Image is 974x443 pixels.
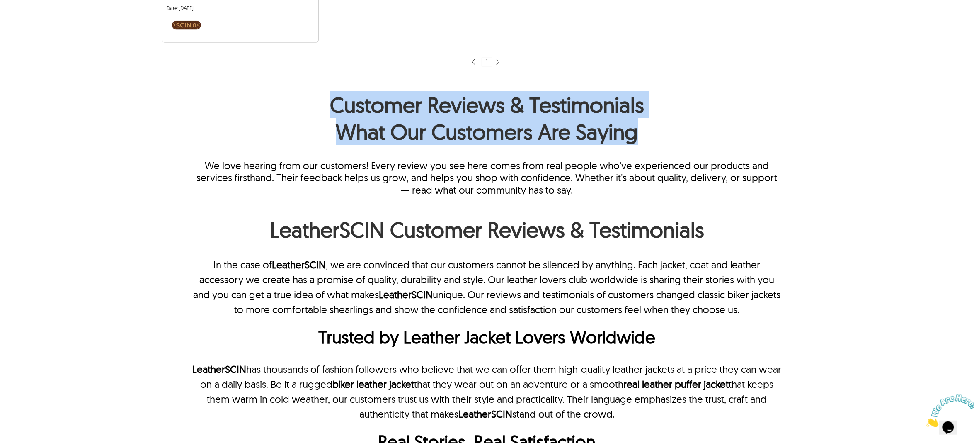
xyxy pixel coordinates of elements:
strong: LeatherSCIN [379,289,433,301]
h1: Customer Reviews & Testimonials What Our Customers Are Saying [191,91,783,149]
strong: LeatherSCIN [193,363,247,376]
img: SCIN [172,17,201,34]
iframe: chat widget [923,391,974,431]
img: Chat attention grabber [3,3,55,36]
span: Date: [DATE] [167,5,194,11]
img: sprite-icon [494,58,501,66]
strong: real leather puffer jacket [624,378,729,391]
strong: biker leather jacket [333,378,414,391]
strong: Trusted by Leather Jacket Lovers Worldwide [319,326,656,348]
strong: LeatherSCIN Customer Reviews & Testimonials [270,217,704,243]
p: In the case of , we are convinced that our customers cannot be silenced by anything. Each jacket,... [191,258,783,317]
p: We love hearing from our customers! Every review you see here comes from real people who’ve exper... [191,159,783,197]
img: sprite-icon [470,58,477,66]
a: LeatherSCIN [272,259,326,271]
strong: LeatherSCIN [458,408,512,421]
p: has thousands of fashion followers who believe that we can offer them high-quality leather jacket... [191,362,783,422]
div: 1 [482,58,492,67]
